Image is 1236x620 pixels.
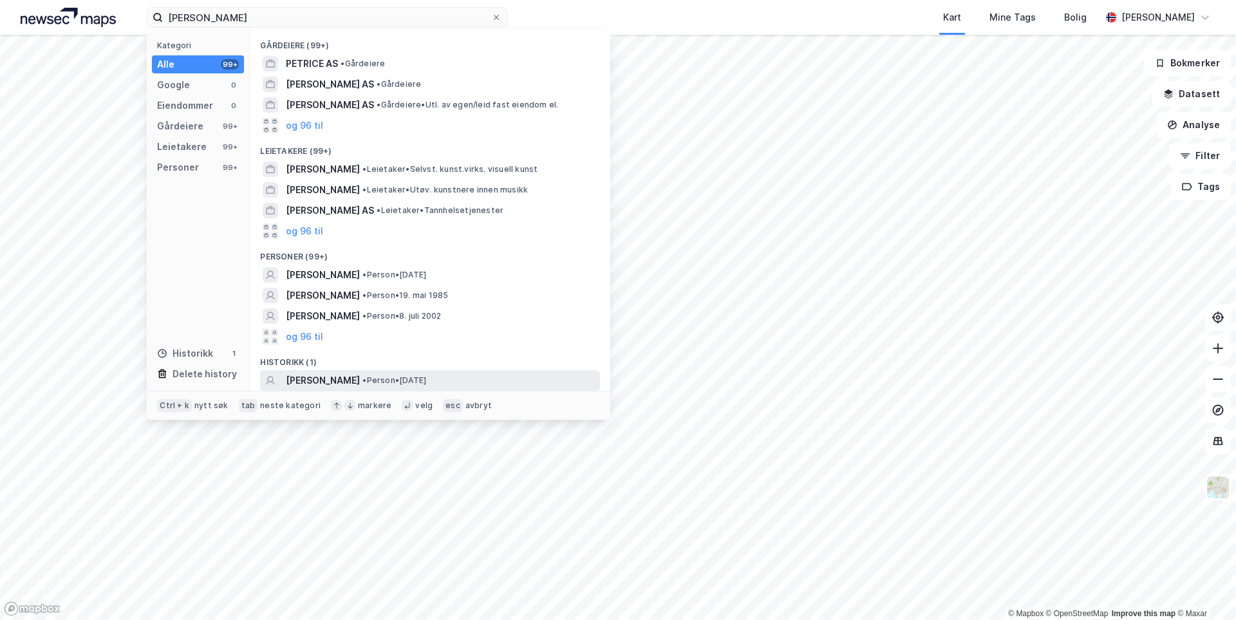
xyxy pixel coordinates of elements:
div: Mine Tags [989,10,1036,25]
button: og 96 til [286,223,323,239]
img: Z [1206,475,1230,500]
span: • [377,79,380,89]
span: Person • 19. mai 1985 [362,290,448,301]
span: [PERSON_NAME] AS [286,77,374,92]
div: Delete history [173,366,237,382]
div: Ctrl + k [157,399,192,412]
div: 99+ [221,162,239,173]
button: og 96 til [286,329,323,344]
button: Filter [1169,143,1231,169]
div: Kategori [157,41,244,50]
span: • [377,100,380,109]
span: Person • [DATE] [362,270,426,280]
span: Gårdeiere [377,79,421,89]
div: 0 [229,100,239,111]
span: • [362,270,366,279]
div: tab [239,399,258,412]
div: [PERSON_NAME] [1121,10,1195,25]
span: Leietaker • Utøv. kunstnere innen musikk [362,185,528,195]
a: Improve this map [1112,609,1175,618]
a: Mapbox homepage [4,601,61,616]
span: • [362,311,366,321]
div: Gårdeiere [157,118,203,134]
div: Kart [943,10,961,25]
div: markere [358,400,391,411]
div: 99+ [221,59,239,70]
span: [PERSON_NAME] [286,288,360,303]
span: [PERSON_NAME] [286,373,360,388]
span: Gårdeiere [341,59,385,69]
div: 1 [229,348,239,359]
div: Google [157,77,190,93]
span: • [362,375,366,385]
div: Personer [157,160,199,175]
div: nytt søk [194,400,229,411]
div: Bolig [1064,10,1087,25]
button: Tags [1171,174,1231,200]
div: 0 [229,80,239,90]
span: [PERSON_NAME] AS [286,97,374,113]
div: 99+ [221,142,239,152]
span: Gårdeiere • Utl. av egen/leid fast eiendom el. [377,100,558,110]
div: Kontrollprogram for chat [1172,558,1236,620]
div: esc [443,399,463,412]
span: • [377,205,380,215]
span: [PERSON_NAME] [286,308,360,324]
span: • [362,290,366,300]
a: OpenStreetMap [1046,609,1109,618]
img: logo.a4113a55bc3d86da70a041830d287a7e.svg [21,8,116,27]
span: [PERSON_NAME] [286,162,360,177]
span: [PERSON_NAME] AS [286,203,374,218]
span: [PERSON_NAME] [286,182,360,198]
a: Mapbox [1008,609,1044,618]
div: Eiendommer [157,98,213,113]
div: velg [415,400,433,411]
span: • [362,185,366,194]
span: Person • [DATE] [362,375,426,386]
div: Personer (99+) [250,241,610,265]
button: Bokmerker [1144,50,1231,76]
span: • [341,59,344,68]
span: Leietaker • Tannhelsetjenester [377,205,503,216]
button: og 96 til [286,118,323,133]
div: avbryt [465,400,492,411]
button: Datasett [1152,81,1231,107]
button: Analyse [1156,112,1231,138]
iframe: Chat Widget [1172,558,1236,620]
div: Gårdeiere (99+) [250,30,610,53]
span: • [362,164,366,174]
div: Historikk [157,346,213,361]
span: Leietaker • Selvst. kunst.virks. visuell kunst [362,164,538,174]
div: Leietakere (99+) [250,136,610,159]
div: Alle [157,57,174,72]
div: 99+ [221,121,239,131]
div: neste kategori [260,400,321,411]
span: [PERSON_NAME] [286,267,360,283]
div: Historikk (1) [250,347,610,370]
span: PETRICE AS [286,56,338,71]
span: Person • 8. juli 2002 [362,311,441,321]
input: Søk på adresse, matrikkel, gårdeiere, leietakere eller personer [163,8,491,27]
div: Leietakere [157,139,207,155]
